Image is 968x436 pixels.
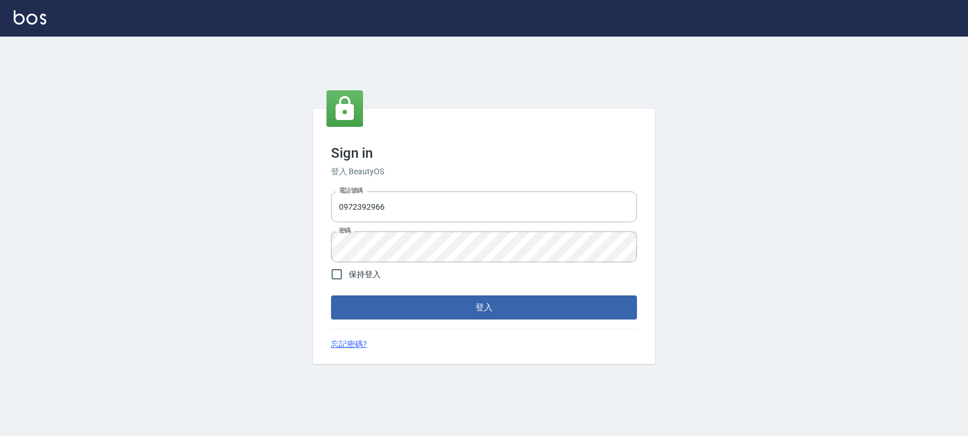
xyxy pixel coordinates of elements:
[349,269,381,281] span: 保持登入
[339,226,351,235] label: 密碼
[331,338,367,350] a: 忘記密碼?
[339,186,363,195] label: 電話號碼
[331,145,637,161] h3: Sign in
[331,166,637,178] h6: 登入 BeautyOS
[331,295,637,319] button: 登入
[14,10,46,25] img: Logo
